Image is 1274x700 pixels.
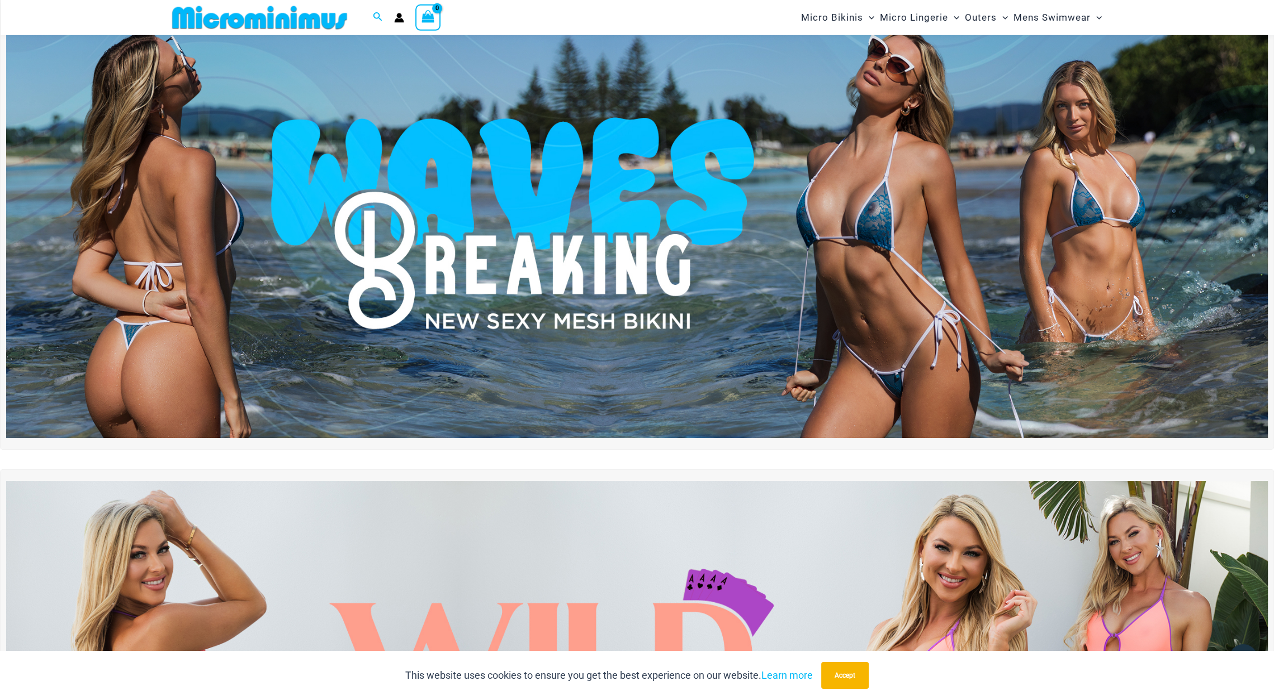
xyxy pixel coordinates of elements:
img: Waves Breaking Ocean Bikini Pack [6,9,1268,438]
nav: Site Navigation [797,2,1107,34]
span: Menu Toggle [997,3,1008,32]
img: MM SHOP LOGO FLAT [168,5,352,30]
a: Account icon link [394,13,404,23]
a: Micro BikinisMenu ToggleMenu Toggle [798,3,877,32]
span: Outers [965,3,997,32]
a: Search icon link [373,11,383,25]
span: Micro Lingerie [880,3,948,32]
span: Mens Swimwear [1013,3,1091,32]
span: Menu Toggle [863,3,874,32]
span: Micro Bikinis [801,3,863,32]
button: Accept [821,662,869,689]
a: Mens SwimwearMenu ToggleMenu Toggle [1011,3,1105,32]
span: Menu Toggle [1091,3,1102,32]
a: Learn more [761,669,813,681]
a: Micro LingerieMenu ToggleMenu Toggle [877,3,962,32]
a: View Shopping Cart, empty [415,4,441,30]
p: This website uses cookies to ensure you get the best experience on our website. [405,667,813,684]
span: Menu Toggle [948,3,959,32]
a: OutersMenu ToggleMenu Toggle [962,3,1011,32]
